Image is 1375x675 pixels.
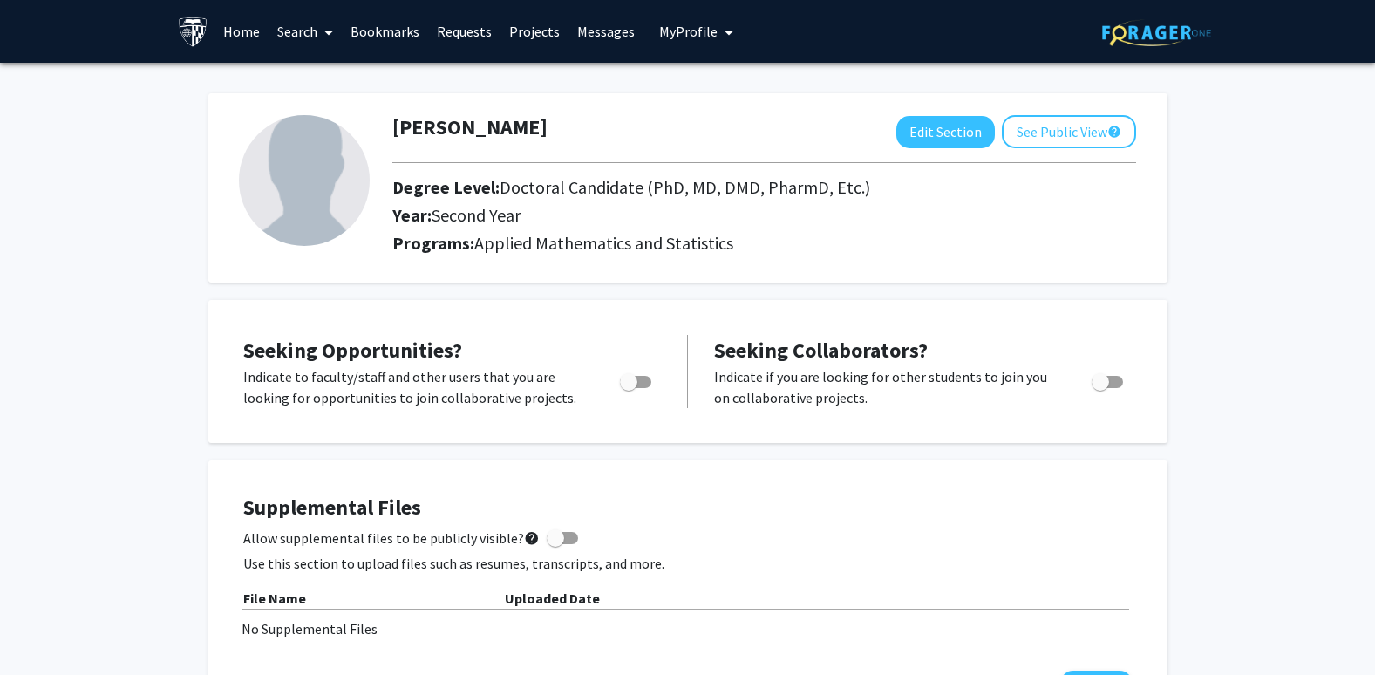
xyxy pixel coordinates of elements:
span: Second Year [432,204,521,226]
h2: Year: [392,205,1024,226]
a: Bookmarks [342,1,428,62]
span: Doctoral Candidate (PhD, MD, DMD, PharmD, Etc.) [500,176,870,198]
div: No Supplemental Files [242,618,1134,639]
mat-icon: help [524,528,540,549]
span: Seeking Opportunities? [243,337,462,364]
img: Johns Hopkins University Logo [178,17,208,47]
p: Indicate if you are looking for other students to join you on collaborative projects. [714,366,1058,408]
h2: Degree Level: [392,177,1024,198]
a: Projects [500,1,568,62]
mat-icon: help [1107,121,1121,142]
p: Use this section to upload files such as resumes, transcripts, and more. [243,553,1133,574]
span: Applied Mathematics and Statistics [474,232,733,254]
b: File Name [243,590,306,607]
a: Requests [428,1,500,62]
img: Profile Picture [239,115,370,246]
h1: [PERSON_NAME] [392,115,548,140]
img: ForagerOne Logo [1102,19,1211,46]
a: Home [214,1,269,62]
div: Toggle [613,366,661,392]
h4: Supplemental Files [243,495,1133,521]
button: See Public View [1002,115,1136,148]
div: Toggle [1085,366,1133,392]
p: Indicate to faculty/staff and other users that you are looking for opportunities to join collabor... [243,366,587,408]
span: Seeking Collaborators? [714,337,928,364]
h2: Programs: [392,233,1136,254]
a: Search [269,1,342,62]
a: Messages [568,1,643,62]
iframe: Chat [13,597,74,662]
b: Uploaded Date [505,590,600,607]
span: Allow supplemental files to be publicly visible? [243,528,540,549]
span: My Profile [659,23,718,40]
button: Edit Section [896,116,995,148]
